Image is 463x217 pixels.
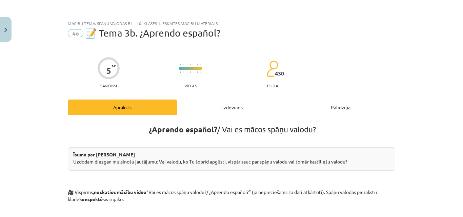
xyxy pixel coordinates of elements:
[112,64,116,67] span: XP
[266,60,278,77] img: students-c634bb4e5e11cddfef0936a35e636f08e4e9abd3cc4e673bd6f9a4125e45ecb1.svg
[68,185,395,203] p: 🎥 Vispirms, “Vai es mācos spāņu valodu?/ ¿Aprendo español?” (ja nepieciešams to dari atkārtoti). ...
[190,64,191,65] img: icon-short-line-57e1e144782c952c97e751825c79c345078a6d821885a25fce030b3d8c18986b.svg
[98,83,120,88] p: Saņemsi
[73,151,135,157] strong: Īsumā par [PERSON_NAME]
[183,71,184,73] img: icon-short-line-57e1e144782c952c97e751825c79c345078a6d821885a25fce030b3d8c18986b.svg
[94,189,146,195] strong: noskaties mācību video
[68,21,395,26] div: Mācību tēma: Spāņu valodas b1 - 10. klases 1.ieskaites mācību materiāls
[200,71,201,73] img: icon-short-line-57e1e144782c952c97e751825c79c345078a6d821885a25fce030b3d8c18986b.svg
[180,71,181,73] img: icon-short-line-57e1e144782c952c97e751825c79c345078a6d821885a25fce030b3d8c18986b.svg
[177,100,286,115] div: Uzdevums
[286,100,395,115] div: Palīdzība
[194,64,194,65] img: icon-short-line-57e1e144782c952c97e751825c79c345078a6d821885a25fce030b3d8c18986b.svg
[200,64,201,65] img: icon-short-line-57e1e144782c952c97e751825c79c345078a6d821885a25fce030b3d8c18986b.svg
[68,147,395,171] div: Uzdodam diezgan mulsinošu jautājumu: Vai valodu, ko Tu šobrīd apgūsti, vispār sauc par spāņu valo...
[190,71,191,73] img: icon-short-line-57e1e144782c952c97e751825c79c345078a6d821885a25fce030b3d8c18986b.svg
[68,29,83,37] span: #6
[68,121,395,134] h1: / Vai es mācos spāņu valodu?
[275,70,284,77] span: 430
[184,83,197,88] p: Viegls
[267,83,278,88] p: pilda
[180,64,181,65] img: icon-short-line-57e1e144782c952c97e751825c79c345078a6d821885a25fce030b3d8c18986b.svg
[194,71,194,73] img: icon-short-line-57e1e144782c952c97e751825c79c345078a6d821885a25fce030b3d8c18986b.svg
[106,66,111,75] div: 5
[79,196,103,202] strong: konspektē
[85,27,220,39] span: 📝 Tema 3b. ¿Aprendo español?
[68,100,177,115] div: Apraksts
[183,64,184,65] img: icon-short-line-57e1e144782c952c97e751825c79c345078a6d821885a25fce030b3d8c18986b.svg
[4,28,7,32] img: icon-close-lesson-0947bae3869378f0d4975bcd49f059093ad1ed9edebbc8119c70593378902aed.svg
[149,125,217,134] strong: ¿Aprendo español?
